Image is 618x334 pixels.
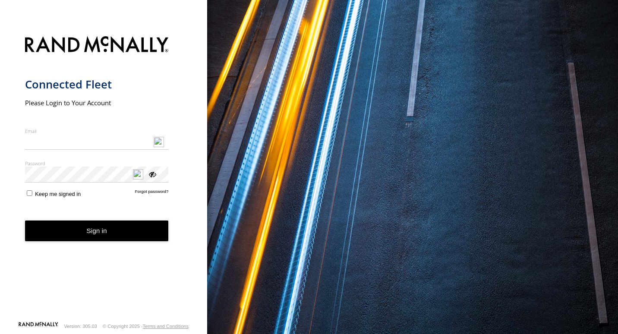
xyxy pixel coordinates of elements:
[25,35,169,57] img: Rand McNally
[25,128,169,134] label: Email
[35,191,81,197] span: Keep me signed in
[64,324,97,329] div: Version: 305.03
[25,31,183,321] form: main
[25,221,169,242] button: Sign in
[103,324,189,329] div: © Copyright 2025 -
[25,77,169,91] h1: Connected Fleet
[135,189,169,197] a: Forgot password?
[154,137,164,147] img: npw-badge-icon-locked.svg
[148,170,156,178] div: ViewPassword
[133,169,143,180] img: npw-badge-icon-locked.svg
[25,160,169,167] label: Password
[19,322,58,331] a: Visit our Website
[25,98,169,107] h2: Please Login to Your Account
[143,324,189,329] a: Terms and Conditions
[27,190,32,196] input: Keep me signed in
